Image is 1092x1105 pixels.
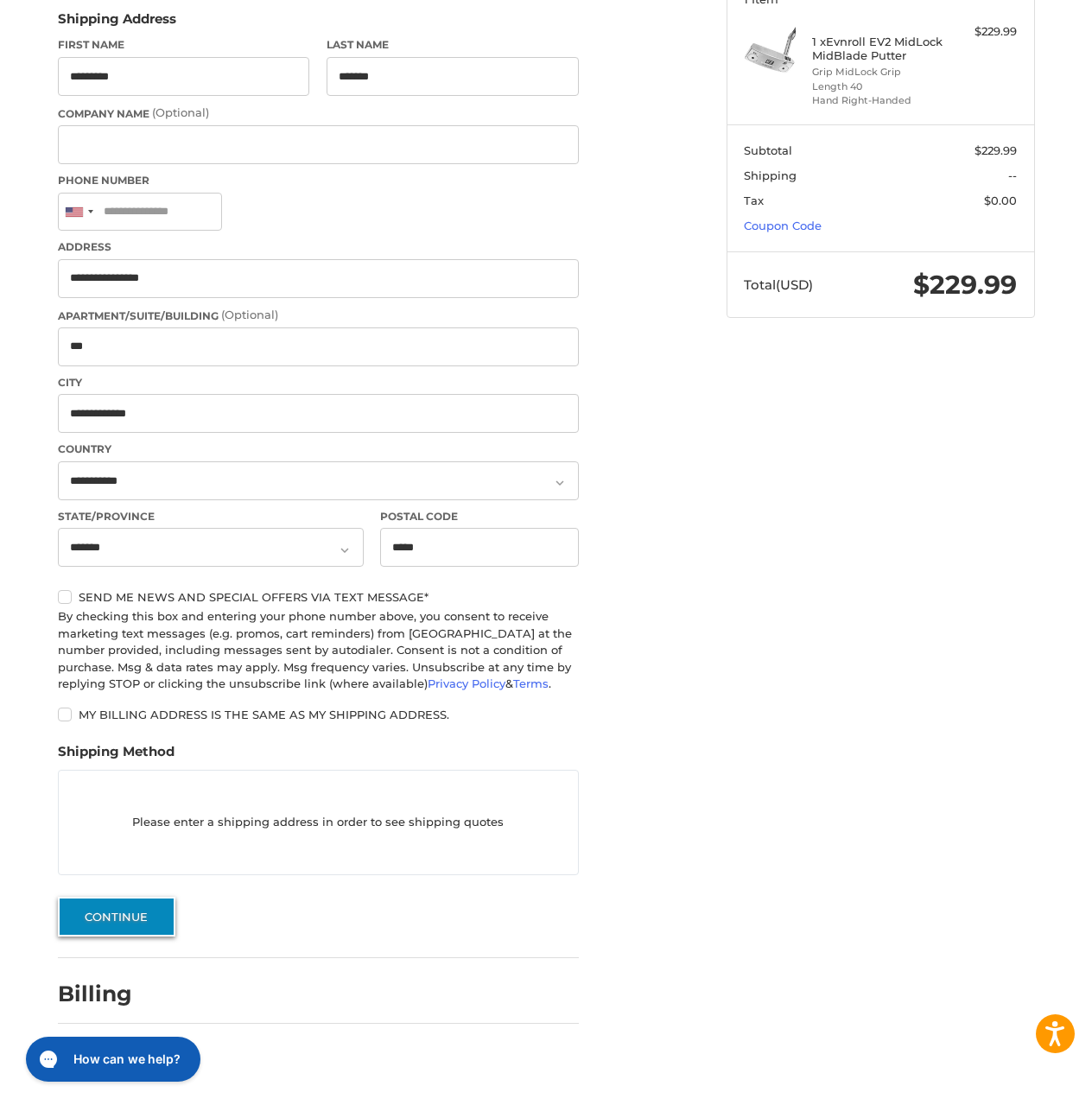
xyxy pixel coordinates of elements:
span: Total (USD) [744,276,813,293]
label: Country [58,441,579,457]
iframe: Gorgias live chat messenger [17,1031,206,1088]
legend: Shipping Address [58,10,176,37]
label: City [58,375,579,391]
div: United States: +1 [59,194,98,231]
a: Terms [513,676,549,690]
span: -- [1008,168,1017,182]
a: Privacy Policy [428,676,505,690]
label: Apartment/Suite/Building [58,307,579,324]
label: Postal Code [380,509,579,524]
small: (Optional) [152,105,209,119]
a: Coupon Code [744,219,822,232]
li: Length 40 [812,79,944,94]
label: Company Name [58,105,579,122]
label: Phone Number [58,173,579,188]
span: $229.99 [975,143,1017,157]
label: My billing address is the same as my shipping address. [58,708,579,721]
label: First Name [58,37,310,53]
button: Continue [58,897,175,937]
h2: Billing [58,981,159,1007]
small: (Optional) [221,308,278,321]
h4: 1 x Evnroll EV2 MidLock MidBlade Putter [812,35,944,63]
label: Address [58,239,579,255]
span: Tax [744,194,764,207]
p: Please enter a shipping address in order to see shipping quotes [59,806,578,840]
div: By checking this box and entering your phone number above, you consent to receive marketing text ... [58,608,579,693]
span: Shipping [744,168,797,182]
label: Last Name [327,37,579,53]
div: $229.99 [949,23,1017,41]
label: Send me news and special offers via text message* [58,590,579,604]
iframe: Google Customer Reviews [949,1058,1092,1105]
span: Subtotal [744,143,792,157]
li: Hand Right-Handed [812,93,944,108]
label: State/Province [58,509,364,524]
li: Grip MidLock Grip [812,65,944,79]
span: $0.00 [984,194,1017,207]
span: $229.99 [913,269,1017,301]
legend: Shipping Method [58,742,175,770]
